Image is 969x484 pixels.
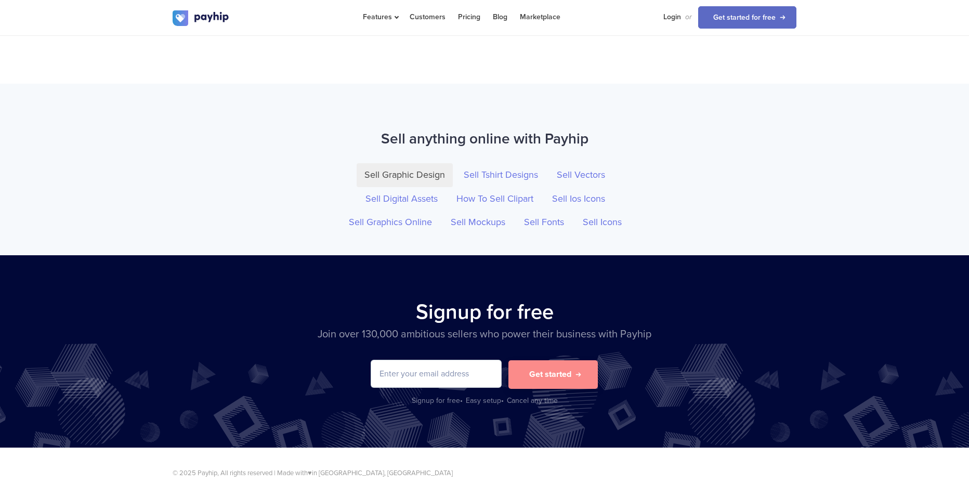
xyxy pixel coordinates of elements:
a: Sell Tshirt Designs [456,163,546,187]
a: How To Sell Clipart [449,187,541,211]
a: Sell Graphic Design [357,163,453,187]
div: Cancel any time [507,396,558,406]
h2: Sell anything online with Payhip [173,125,796,153]
a: Get started for free [698,6,796,29]
span: Features [363,12,397,21]
a: Sell Mockups [443,211,513,234]
p: Join over 130,000 ambitious sellers who power their business with Payhip [173,327,796,342]
h2: Signup for free [173,297,796,327]
input: Enter your email address [371,360,501,387]
span: • [460,396,463,405]
img: logo.svg [173,10,230,26]
a: Sell Fonts [516,211,572,234]
button: Get started [508,360,598,389]
a: Sell Graphics Online [341,211,440,234]
p: © 2025 Payhip, All rights reserved | Made with in [GEOGRAPHIC_DATA], [GEOGRAPHIC_DATA] [173,468,796,478]
div: Easy setup [466,396,505,406]
div: Signup for free [412,396,464,406]
span: • [501,396,504,405]
a: Sell Vectors [549,163,613,187]
a: Sell Digital Assets [358,187,446,211]
a: Sell Icons [575,211,630,234]
a: Sell Ios Icons [544,187,613,211]
span: ♥ [308,469,312,477]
